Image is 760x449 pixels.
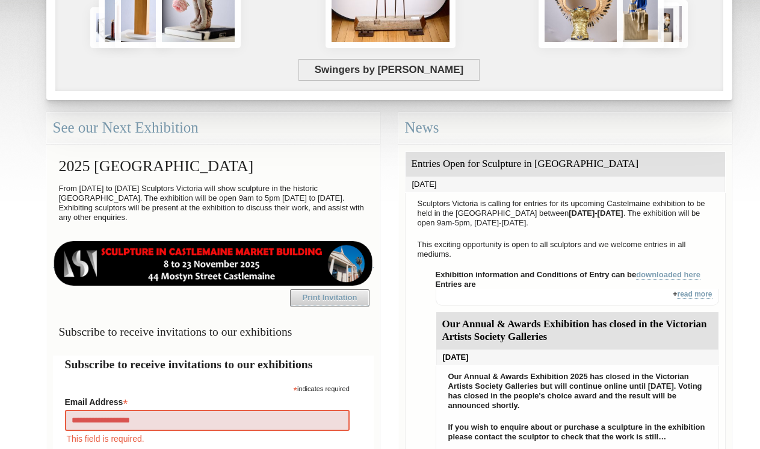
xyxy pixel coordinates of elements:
div: Entries Open for Sculpture in [GEOGRAPHIC_DATA] [406,152,725,177]
div: [DATE] [406,177,725,192]
div: News [398,112,732,144]
p: This exciting opportunity is open to all sculptors and we welcome entries in all mediums. [412,237,719,262]
p: If you wish to enquire about or purchase a sculpture in the exhibition please contact the sculpto... [442,419,712,445]
p: From [DATE] to [DATE] Sculptors Victoria will show sculpture in the historic [GEOGRAPHIC_DATA]. T... [53,181,374,225]
h2: Subscribe to receive invitations to our exhibitions [65,356,362,373]
img: castlemaine-ldrbd25v2.png [53,241,374,286]
div: [DATE] [436,350,718,365]
p: Our Annual & Awards Exhibition 2025 has closed in the Victorian Artists Society Galleries but wil... [442,369,712,413]
div: indicates required [65,382,350,394]
a: read more [677,290,712,299]
h3: Subscribe to receive invitations to our exhibitions [53,320,374,344]
div: + [436,289,719,306]
p: Sculptors Victoria is calling for entries for its upcoming Castelmaine exhibition to be held in t... [412,196,719,231]
label: Email Address [65,394,350,408]
h2: 2025 [GEOGRAPHIC_DATA] [53,151,374,181]
strong: Exhibition information and Conditions of Entry can be [436,270,701,280]
strong: [DATE]-[DATE] [569,209,623,218]
a: downloaded here [636,270,700,280]
span: Swingers by [PERSON_NAME] [298,59,480,81]
div: See our Next Exhibition [46,112,380,144]
div: This field is required. [65,432,350,445]
div: Our Annual & Awards Exhibition has closed in the Victorian Artists Society Galleries [436,312,718,350]
a: Print Invitation [290,289,369,306]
